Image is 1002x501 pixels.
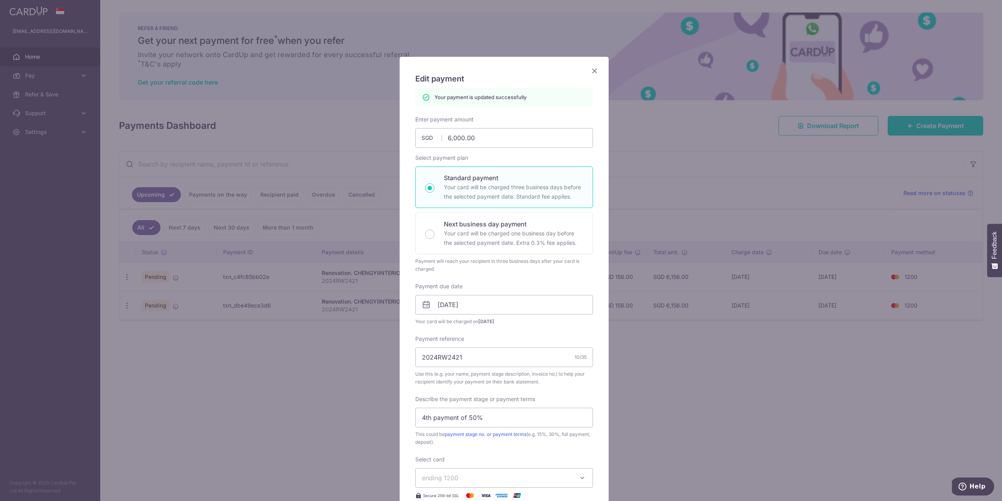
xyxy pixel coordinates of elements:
[590,66,599,76] button: Close
[415,430,593,446] span: This could be (e.g. 15%, 30%, full payment, deposit).
[575,353,587,361] div: 10/35
[444,173,583,183] p: Standard payment
[415,456,445,463] label: Select card
[422,474,458,482] span: ending 1200
[444,219,583,229] p: Next business day payment
[415,282,463,290] label: Payment due date
[415,468,593,488] button: ending 1200
[987,224,1002,277] button: Feedback - Show survey
[415,257,593,273] div: Payment will reach your recipient in three business days after your card is charged.
[422,134,442,142] span: SGD
[415,295,593,315] input: DD / MM / YYYY
[478,491,494,500] img: Visa
[415,370,593,386] span: Use this (e.g. your name, payment stage description, invoice no.) to help your recipient identify...
[415,395,535,403] label: Describe the payment stage or payment terms
[415,154,468,162] label: Select payment plan
[415,318,593,326] span: Your card will be charged on
[478,318,494,324] span: [DATE]
[494,491,509,500] img: American Express
[434,93,526,101] p: Your payment is updated successfully
[445,431,526,437] a: payment stage no. or payment terms
[462,491,478,500] img: Mastercard
[415,72,593,85] h5: Edit payment
[444,229,583,248] p: Your card will be charged one business day before the selected payment date. Extra 0.3% fee applies.
[423,492,459,499] span: Secure 256-bit SSL
[952,477,994,497] iframe: Opens a widget where you can find more information
[415,128,593,148] input: 0.00
[991,232,998,259] span: Feedback
[509,491,525,500] img: UnionPay
[415,116,474,123] label: Enter payment amount
[444,183,583,201] p: Your card will be charged three business days before the selected payment date. Standard fee appl...
[415,335,464,343] label: Payment reference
